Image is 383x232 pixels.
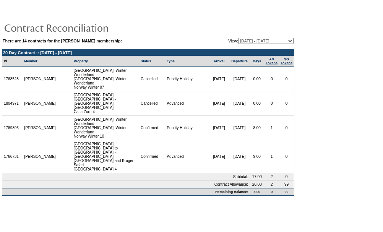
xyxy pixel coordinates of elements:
[3,39,122,43] b: There are 14 contracts for the [PERSON_NAME] membership:
[74,59,88,63] a: Property
[250,116,264,140] td: 8.00
[4,20,157,35] img: pgTtlContractReconciliation.gif
[165,116,209,140] td: Priority Holiday
[279,91,294,116] td: 0
[209,116,229,140] td: [DATE]
[250,67,264,91] td: 0.00
[264,67,279,91] td: 0
[229,116,250,140] td: [DATE]
[2,67,23,91] td: 1768528
[141,59,151,63] a: Status
[250,188,264,195] td: 3.00
[23,140,58,173] td: [PERSON_NAME]
[229,140,250,173] td: [DATE]
[250,140,264,173] td: 9.00
[2,50,294,56] td: 20 Day Contract :: [DATE] - [DATE]
[281,57,292,65] a: SGTokens
[139,116,166,140] td: Confirmed
[165,91,209,116] td: Advanced
[72,67,139,91] td: [GEOGRAPHIC_DATA]: Winter Wonderland - [GEOGRAPHIC_DATA]: Winter Wonderland Norway Winter 07
[279,140,294,173] td: 0
[264,188,279,195] td: 0
[165,140,209,173] td: Advanced
[279,173,294,181] td: 0
[264,91,279,116] td: 0
[279,181,294,188] td: 99
[72,91,139,116] td: [GEOGRAPHIC_DATA], [GEOGRAPHIC_DATA] - [GEOGRAPHIC_DATA], [GEOGRAPHIC_DATA] Casa Zurriola
[279,188,294,195] td: 99
[264,116,279,140] td: 1
[72,116,139,140] td: [GEOGRAPHIC_DATA]: Winter Wonderland - [GEOGRAPHIC_DATA]: Winter Wonderland Norway Winter 10
[229,91,250,116] td: [DATE]
[2,140,23,173] td: 1766731
[139,67,166,91] td: Cancelled
[264,181,279,188] td: 2
[264,140,279,173] td: 1
[23,116,58,140] td: [PERSON_NAME]
[2,116,23,140] td: 1769896
[266,57,278,65] a: ARTokens
[231,59,248,63] a: Departure
[167,59,174,63] a: Type
[209,67,229,91] td: [DATE]
[264,173,279,181] td: 2
[139,140,166,173] td: Confirmed
[279,116,294,140] td: 0
[229,67,250,91] td: [DATE]
[23,67,58,91] td: [PERSON_NAME]
[165,67,209,91] td: Priority Holiday
[139,91,166,116] td: Cancelled
[191,38,294,44] td: View:
[253,59,261,63] a: Days
[279,67,294,91] td: 0
[24,59,37,63] a: Member
[2,56,23,67] td: Id
[2,173,250,181] td: Subtotal:
[72,140,139,173] td: [GEOGRAPHIC_DATA]: [GEOGRAPHIC_DATA] to [GEOGRAPHIC_DATA] - [GEOGRAPHIC_DATA]: [GEOGRAPHIC_DATA] ...
[2,181,250,188] td: Contract Allowance:
[209,140,229,173] td: [DATE]
[250,173,264,181] td: 17.00
[2,91,23,116] td: 1804971
[214,59,225,63] a: Arrival
[209,91,229,116] td: [DATE]
[250,181,264,188] td: 20.00
[23,91,58,116] td: [PERSON_NAME]
[2,188,250,195] td: Remaining Balance:
[250,91,264,116] td: 0.00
